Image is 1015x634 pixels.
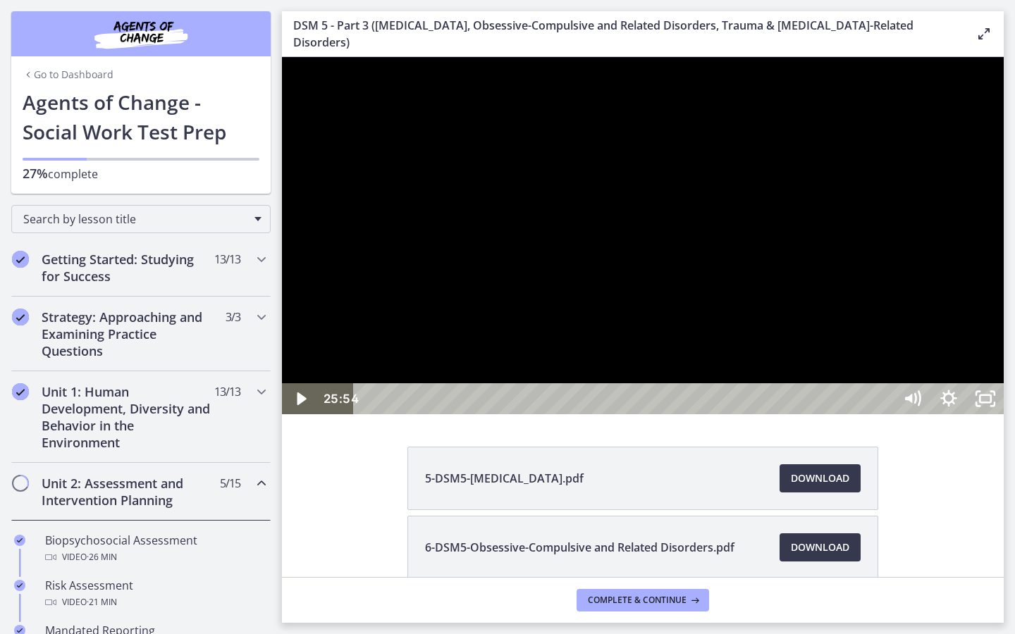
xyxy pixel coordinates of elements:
[685,326,722,357] button: Unfullscreen
[56,17,226,51] img: Agents of Change Social Work Test Prep
[226,309,240,325] span: 3 / 3
[23,68,113,82] a: Go to Dashboard
[11,205,271,233] div: Search by lesson title
[42,475,214,509] h2: Unit 2: Assessment and Intervention Planning
[87,549,117,566] span: · 26 min
[612,326,648,357] button: Mute
[648,326,685,357] button: Show settings menu
[45,532,265,566] div: Biopsychosocial Assessment
[45,549,265,566] div: Video
[45,594,265,611] div: Video
[87,594,117,611] span: · 21 min
[780,533,861,561] a: Download
[780,464,861,492] a: Download
[12,309,29,325] i: Completed
[45,577,265,611] div: Risk Assessment
[214,383,240,400] span: 13 / 13
[293,17,953,51] h3: DSM 5 - Part 3 ([MEDICAL_DATA], Obsessive-Compulsive and Related Disorders, Trauma & [MEDICAL_DAT...
[214,251,240,268] span: 13 / 13
[12,383,29,400] i: Completed
[791,470,849,487] span: Download
[791,539,849,556] span: Download
[23,165,259,182] p: complete
[12,251,29,268] i: Completed
[42,309,214,359] h2: Strategy: Approaching and Examining Practice Questions
[42,251,214,285] h2: Getting Started: Studying for Success
[14,535,25,546] i: Completed
[23,87,259,147] h1: Agents of Change - Social Work Test Prep
[425,539,734,556] span: 6-DSM5-Obsessive-Compulsive and Related Disorders.pdf
[23,165,48,182] span: 27%
[14,580,25,591] i: Completed
[220,475,240,492] span: 5 / 15
[282,57,1004,414] iframe: Video Lesson
[577,589,709,611] button: Complete & continue
[42,383,214,451] h2: Unit 1: Human Development, Diversity and Behavior in the Environment
[425,470,584,487] span: 5-DSM5-[MEDICAL_DATA].pdf
[23,211,247,227] span: Search by lesson title
[588,595,687,606] span: Complete & continue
